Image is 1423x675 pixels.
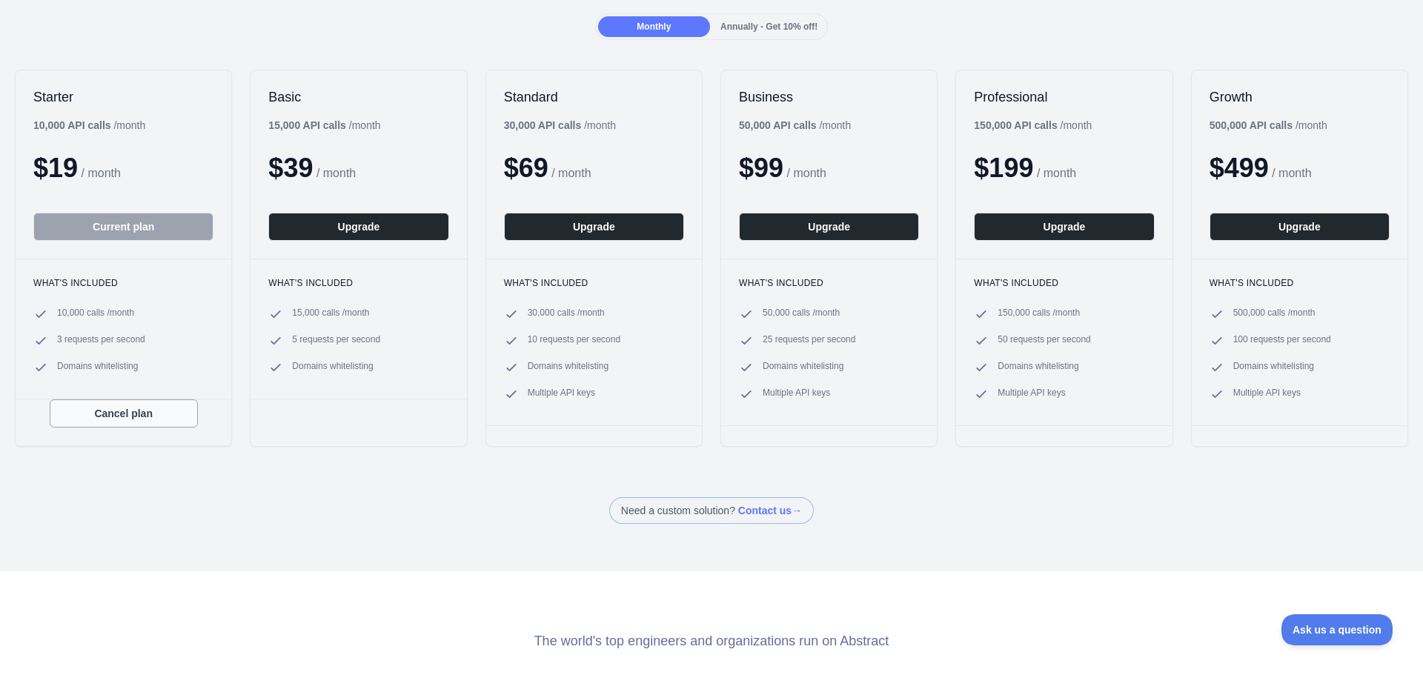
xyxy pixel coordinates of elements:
h3: What's included [504,277,684,289]
iframe: Help Scout Beacon - Open [1281,614,1393,645]
button: Upgrade [504,213,684,241]
button: Upgrade [739,213,919,241]
h3: What's included [974,277,1154,289]
button: Upgrade [974,213,1154,241]
h3: What's included [739,277,919,289]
